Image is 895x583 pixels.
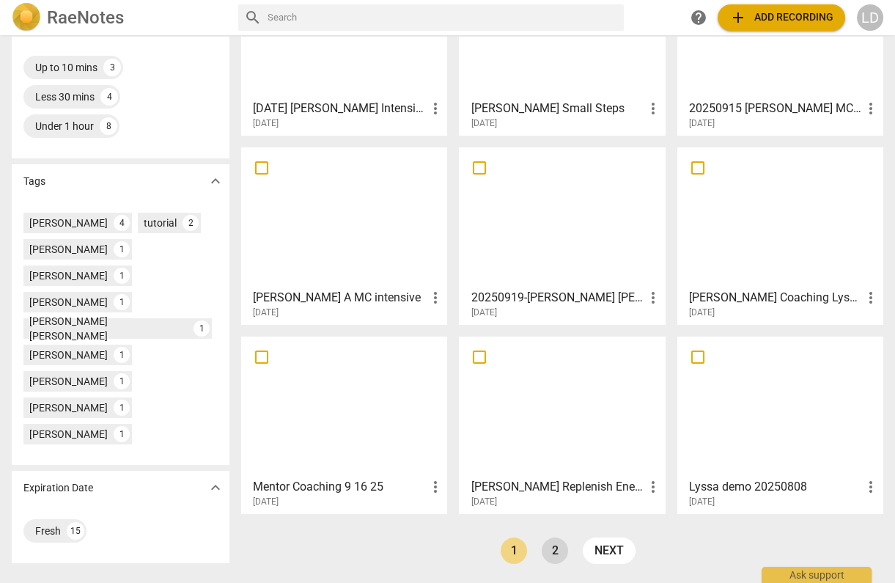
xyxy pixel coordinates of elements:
[464,153,660,318] a: 20250919-[PERSON_NAME] [PERSON_NAME] MC#3[DATE]
[471,496,496,508] span: [DATE]
[29,400,108,415] div: [PERSON_NAME]
[471,100,644,117] h3: Tracy Angelica Small Steps
[29,268,108,283] div: [PERSON_NAME]
[426,478,443,496] span: more_vert
[253,100,426,117] h3: 2025.06.19 Sharon Hull Intensive Mentor Coaching Session #2 AI Reviewed As MCC
[114,241,130,257] div: 1
[35,119,94,133] div: Under 1 hour
[246,153,442,318] a: [PERSON_NAME] A MC intensive[DATE]
[114,294,130,310] div: 1
[253,289,426,307] h3: Angelica A MC intensive
[114,373,130,389] div: 1
[100,117,117,135] div: 8
[114,215,130,231] div: 4
[183,215,199,231] div: 2
[689,100,862,117] h3: 20250915 Jenifer Paredes MC #1
[857,4,883,31] button: LD
[67,522,84,540] div: 15
[862,100,880,117] span: more_vert
[542,538,568,564] a: Page 2
[471,289,644,307] h3: 20250919-Joyce McEwen Crane MC#3
[35,60,97,75] div: Up to 10 mins
[464,342,660,507] a: [PERSON_NAME] Replenish Energy Share with [PERSON_NAME][DATE]
[644,289,662,307] span: more_vert
[29,374,108,389] div: [PERSON_NAME]
[29,295,108,309] div: [PERSON_NAME]
[29,242,108,257] div: [PERSON_NAME]
[471,478,644,496] h3: Tracy Alisa Replenish Energy Share with Lyssa
[471,117,496,130] span: [DATE]
[685,4,712,31] a: Help
[114,426,130,442] div: 1
[103,59,121,76] div: 3
[47,7,124,28] h2: RaeNotes
[729,9,833,26] span: Add recording
[253,496,279,508] span: [DATE]
[426,100,443,117] span: more_vert
[689,496,715,508] span: [DATE]
[862,289,880,307] span: more_vert
[729,9,747,26] span: add
[682,153,878,318] a: [PERSON_NAME] Coaching Lyssa [DATE][DATE]
[23,480,93,496] p: Expiration Date
[207,172,224,190] span: expand_more
[253,307,279,319] span: [DATE]
[644,478,662,496] span: more_vert
[644,100,662,117] span: more_vert
[253,117,279,130] span: [DATE]
[114,400,130,416] div: 1
[689,117,715,130] span: [DATE]
[205,477,226,499] button: Show more
[100,88,118,106] div: 4
[682,342,878,507] a: Lyssa demo 20250808[DATE]
[35,524,61,538] div: Fresh
[718,4,845,31] button: Upload
[471,307,496,319] span: [DATE]
[29,216,108,230] div: [PERSON_NAME]
[205,170,226,192] button: Show more
[689,307,715,319] span: [DATE]
[29,314,188,343] div: [PERSON_NAME] [PERSON_NAME]
[35,89,95,104] div: Less 30 mins
[253,478,426,496] h3: Mentor Coaching 9 16 25
[244,9,262,26] span: search
[194,320,210,337] div: 1
[12,3,41,32] img: Logo
[501,538,527,564] a: Page 1 is your current page
[762,567,872,583] div: Ask support
[426,289,443,307] span: more_vert
[207,479,224,496] span: expand_more
[12,3,226,32] a: LogoRaeNotes
[689,478,862,496] h3: Lyssa demo 20250808
[583,538,636,564] a: next
[862,478,880,496] span: more_vert
[114,268,130,284] div: 1
[114,347,130,363] div: 1
[23,174,45,189] p: Tags
[246,342,442,507] a: Mentor Coaching 9 16 25[DATE]
[690,9,707,26] span: help
[268,6,618,29] input: Search
[29,348,108,362] div: [PERSON_NAME]
[689,289,862,307] h3: Lisa Coaching Lyssa Sept 16 2025
[29,427,108,441] div: [PERSON_NAME]
[144,216,177,230] div: tutorial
